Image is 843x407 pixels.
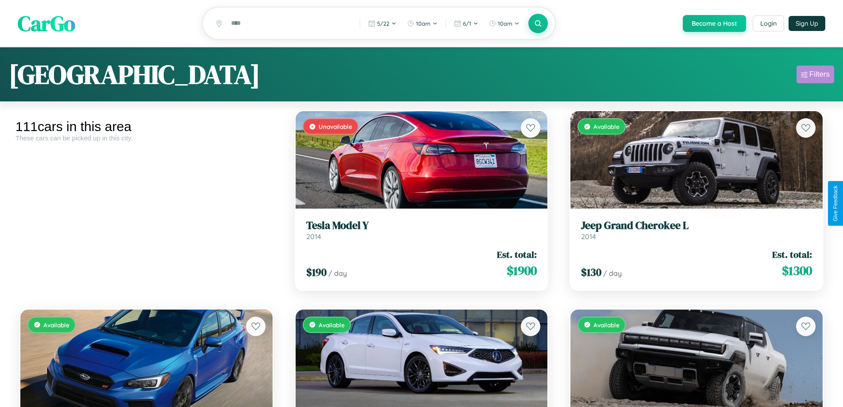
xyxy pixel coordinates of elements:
div: These cars can be picked up in this city. [15,134,277,142]
a: Jeep Grand Cherokee L2014 [581,219,812,241]
span: Available [593,321,620,329]
span: Available [319,321,345,329]
span: Available [43,321,69,329]
div: Filters [809,70,830,79]
button: 6/1 [450,16,483,31]
span: $ 1300 [782,262,812,279]
span: $ 190 [306,265,327,279]
button: Login [753,16,784,31]
span: $ 1900 [507,262,537,279]
span: CarGo [18,9,75,38]
span: 6 / 1 [463,20,471,27]
span: / day [603,269,622,278]
button: Filters [797,66,834,83]
span: 10am [498,20,512,27]
h1: [GEOGRAPHIC_DATA] [9,56,260,93]
a: Tesla Model Y2014 [306,219,537,241]
span: 10am [416,20,431,27]
span: 5 / 22 [377,20,389,27]
button: 10am [403,16,442,31]
h3: Jeep Grand Cherokee L [581,219,812,232]
div: 111 cars in this area [15,119,277,134]
span: Available [593,123,620,130]
span: Est. total: [497,248,537,261]
button: Become a Host [683,15,746,32]
span: Unavailable [319,123,352,130]
button: 5/22 [364,16,401,31]
button: 10am [485,16,524,31]
span: 2014 [306,232,321,241]
button: Sign Up [789,16,825,31]
span: 2014 [581,232,596,241]
div: Give Feedback [832,186,839,221]
span: / day [328,269,347,278]
h3: Tesla Model Y [306,219,537,232]
span: $ 130 [581,265,601,279]
span: Est. total: [772,248,812,261]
